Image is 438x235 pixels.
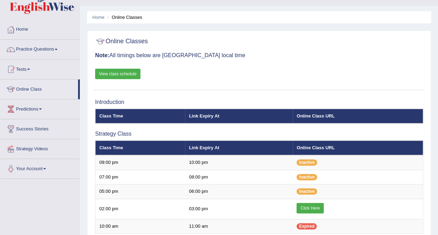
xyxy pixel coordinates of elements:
td: 08:00 pm [185,170,293,184]
a: Tests [0,60,80,77]
td: 07:00 pm [95,170,185,184]
td: 02:00 pm [95,199,185,219]
td: 06:00 pm [185,184,293,199]
span: Inactive [297,188,317,195]
h2: Online Classes [95,36,148,47]
span: Inactive [297,174,317,180]
td: 09:00 pm [95,155,185,170]
a: Predictions [0,99,80,117]
a: Strategy Videos [0,139,80,157]
th: Link Expiry At [185,141,293,155]
a: Home [92,15,105,20]
li: Online Classes [106,14,142,21]
th: Online Class URL [293,141,423,155]
span: Expired [297,223,317,229]
th: Online Class URL [293,109,423,123]
a: View class schedule [95,69,140,79]
a: Your Account [0,159,80,176]
td: 05:00 pm [95,184,185,199]
td: 10:00 pm [185,155,293,170]
a: Online Class [0,79,78,97]
h3: Introduction [95,99,423,105]
span: Inactive [297,159,317,166]
b: Note: [95,52,109,58]
th: Link Expiry At [185,109,293,123]
th: Class Time [95,141,185,155]
a: Practice Questions [0,40,80,57]
a: Success Stories [0,119,80,137]
a: Home [0,20,80,37]
td: 03:00 pm [185,199,293,219]
h3: Strategy Class [95,131,423,137]
th: Class Time [95,109,185,123]
td: 11:00 am [185,219,293,234]
h3: All timings below are [GEOGRAPHIC_DATA] local time [95,52,423,59]
td: 10:00 am [95,219,185,234]
a: Click Here [297,203,323,213]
